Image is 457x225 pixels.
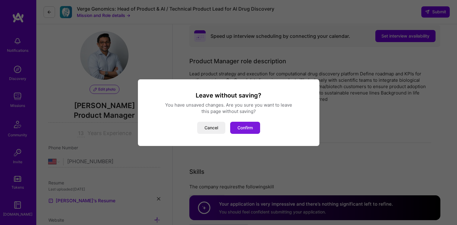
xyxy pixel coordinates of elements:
[138,79,319,146] div: modal
[230,122,260,134] button: Confirm
[197,122,225,134] button: Cancel
[145,102,312,108] div: You have unsaved changes. Are you sure you want to leave
[145,91,312,99] h3: Leave without saving?
[145,108,312,114] div: this page without saving?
